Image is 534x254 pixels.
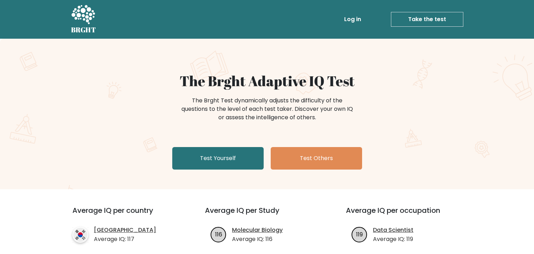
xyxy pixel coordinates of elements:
a: Data Scientist [373,226,413,234]
h3: Average IQ per occupation [346,206,470,223]
a: Test Others [271,147,362,170]
img: country [72,227,88,243]
a: Molecular Biology [232,226,283,234]
p: Average IQ: 116 [232,235,283,243]
text: 116 [215,230,222,238]
text: 119 [356,230,363,238]
p: Average IQ: 119 [373,235,413,243]
a: Test Yourself [172,147,264,170]
a: Log in [341,12,364,26]
h1: The Brght Adaptive IQ Test [96,72,439,89]
h3: Average IQ per country [72,206,180,223]
a: BRGHT [71,3,96,36]
a: Take the test [391,12,463,27]
div: The Brght Test dynamically adjusts the difficulty of the questions to the level of each test take... [179,96,355,122]
a: [GEOGRAPHIC_DATA] [94,226,156,234]
h5: BRGHT [71,26,96,34]
p: Average IQ: 117 [94,235,156,243]
h3: Average IQ per Study [205,206,329,223]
